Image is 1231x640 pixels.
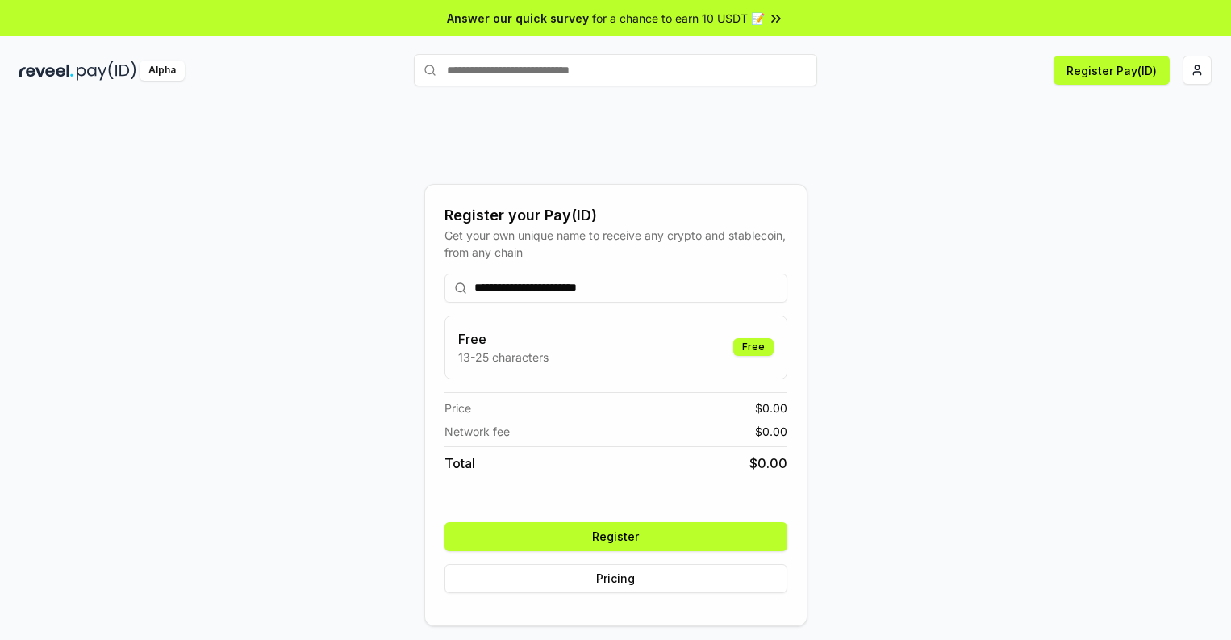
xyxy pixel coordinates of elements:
[749,454,787,473] span: $ 0.00
[1054,56,1170,85] button: Register Pay(ID)
[458,349,549,366] p: 13-25 characters
[755,423,787,440] span: $ 0.00
[19,61,73,81] img: reveel_dark
[444,423,510,440] span: Network fee
[140,61,185,81] div: Alpha
[444,454,475,473] span: Total
[444,227,787,261] div: Get your own unique name to receive any crypto and stablecoin, from any chain
[447,10,589,27] span: Answer our quick survey
[444,204,787,227] div: Register your Pay(ID)
[444,399,471,416] span: Price
[592,10,765,27] span: for a chance to earn 10 USDT 📝
[77,61,136,81] img: pay_id
[444,564,787,593] button: Pricing
[444,522,787,551] button: Register
[733,338,774,356] div: Free
[755,399,787,416] span: $ 0.00
[458,329,549,349] h3: Free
